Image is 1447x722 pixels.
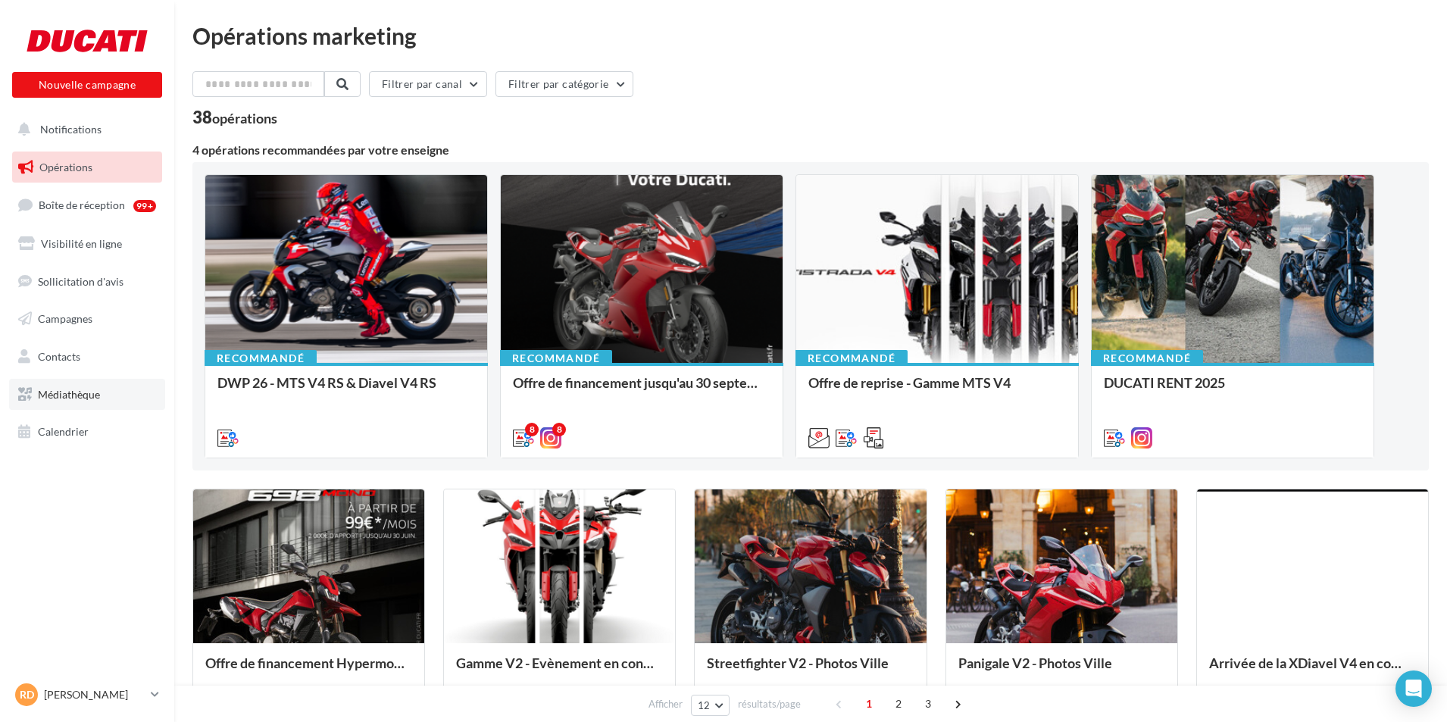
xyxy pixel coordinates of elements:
span: Campagnes [38,312,92,325]
a: Sollicitation d'avis [9,266,165,298]
div: Gamme V2 - Evènement en concession [456,655,663,686]
div: Opérations marketing [192,24,1429,47]
span: Opérations [39,161,92,173]
a: Contacts [9,341,165,373]
a: Opérations [9,152,165,183]
a: Calendrier [9,416,165,448]
div: Arrivée de la XDiavel V4 en concession [1209,655,1416,686]
span: Médiathèque [38,388,100,401]
a: Visibilité en ligne [9,228,165,260]
div: DUCATI RENT 2025 [1104,375,1361,405]
div: 38 [192,109,277,126]
span: 12 [698,699,711,711]
p: [PERSON_NAME] [44,687,145,702]
div: 8 [552,423,566,436]
div: Recommandé [205,350,317,367]
div: opérations [212,111,277,125]
div: DWP 26 - MTS V4 RS & Diavel V4 RS [217,375,475,405]
span: 2 [886,692,911,716]
div: Panigale V2 - Photos Ville [958,655,1165,686]
button: Notifications [9,114,159,145]
span: Notifications [40,123,102,136]
button: Filtrer par canal [369,71,487,97]
div: 4 opérations recommandées par votre enseigne [192,144,1429,156]
a: Boîte de réception99+ [9,189,165,221]
div: Offre de reprise - Gamme MTS V4 [808,375,1066,405]
div: 8 [525,423,539,436]
a: RD [PERSON_NAME] [12,680,162,709]
a: Médiathèque [9,379,165,411]
span: Boîte de réception [39,198,125,211]
button: Filtrer par catégorie [495,71,633,97]
span: Visibilité en ligne [41,237,122,250]
div: Recommandé [795,350,908,367]
span: 1 [857,692,881,716]
div: Offre de financement jusqu'au 30 septembre [513,375,770,405]
div: Recommandé [1091,350,1203,367]
div: Streetfighter V2 - Photos Ville [707,655,914,686]
a: Campagnes [9,303,165,335]
div: 99+ [133,200,156,212]
span: Sollicitation d'avis [38,274,123,287]
div: Open Intercom Messenger [1395,670,1432,707]
span: RD [20,687,34,702]
span: Afficher [648,697,683,711]
button: Nouvelle campagne [12,72,162,98]
div: Offre de financement Hypermotard 698 Mono [205,655,412,686]
span: Contacts [38,350,80,363]
button: 12 [691,695,730,716]
span: 3 [916,692,940,716]
span: Calendrier [38,425,89,438]
div: Recommandé [500,350,612,367]
span: résultats/page [738,697,801,711]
